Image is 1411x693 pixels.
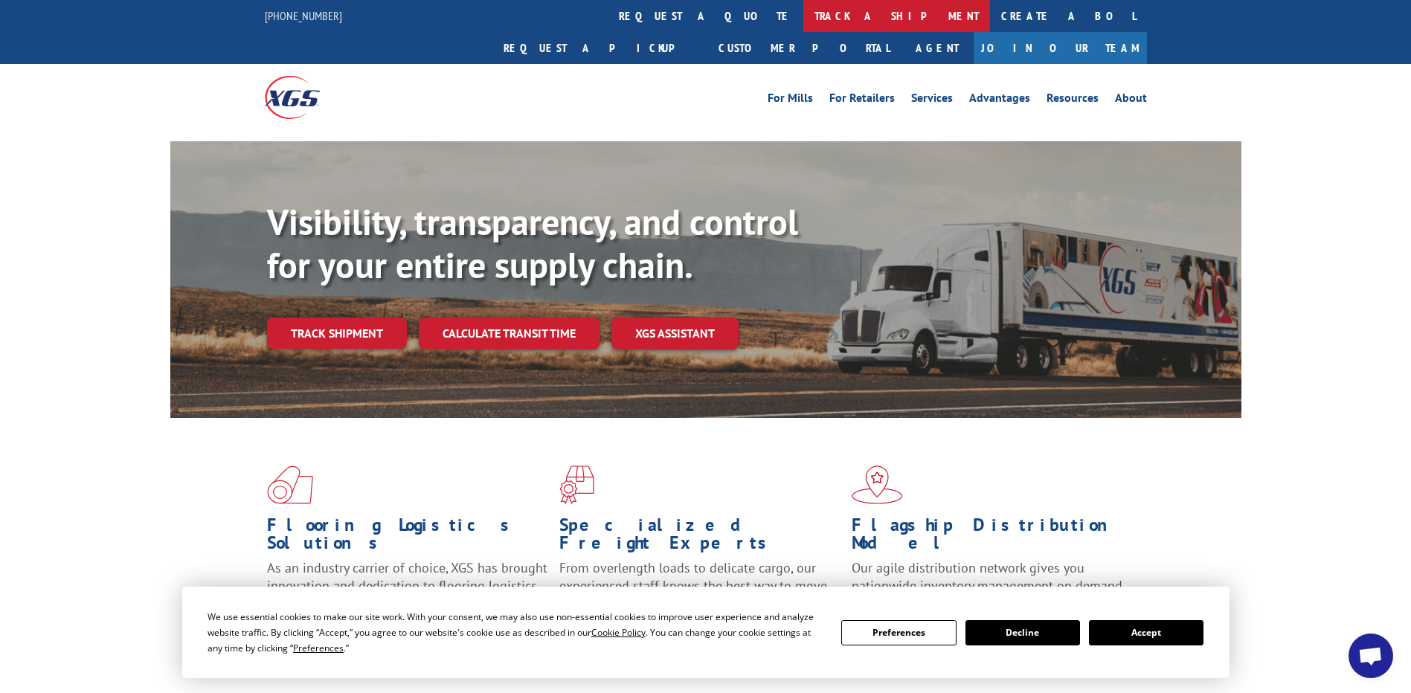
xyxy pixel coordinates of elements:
[267,318,407,349] a: Track shipment
[768,92,813,109] a: For Mills
[969,92,1030,109] a: Advantages
[1047,92,1099,109] a: Resources
[267,559,547,612] span: As an industry carrier of choice, XGS has brought innovation and dedication to flooring logistics...
[974,32,1147,64] a: Join Our Team
[1349,634,1393,678] div: Open chat
[911,92,953,109] a: Services
[591,626,646,639] span: Cookie Policy
[419,318,600,349] a: Calculate transit time
[1089,620,1203,645] button: Accept
[852,559,1125,594] span: Our agile distribution network gives you nationwide inventory management on demand.
[852,516,1133,559] h1: Flagship Distribution Model
[267,199,798,288] b: Visibility, transparency, and control for your entire supply chain.
[293,642,344,654] span: Preferences
[559,516,841,559] h1: Specialized Freight Experts
[901,32,974,64] a: Agent
[492,32,707,64] a: Request a pickup
[965,620,1080,645] button: Decline
[611,318,739,349] a: XGS ASSISTANT
[265,8,342,23] a: [PHONE_NUMBER]
[208,609,823,656] div: We use essential cookies to make our site work. With your consent, we may also use non-essential ...
[707,32,901,64] a: Customer Portal
[852,465,903,504] img: xgs-icon-flagship-distribution-model-red
[1115,92,1147,109] a: About
[829,92,895,109] a: For Retailers
[559,465,594,504] img: xgs-icon-focused-on-flooring-red
[841,620,956,645] button: Preferences
[559,559,841,625] p: From overlength loads to delicate cargo, our experienced staff knows the best way to move your fr...
[267,465,313,504] img: xgs-icon-total-supply-chain-intelligence-red
[267,516,548,559] h1: Flooring Logistics Solutions
[182,587,1230,678] div: Cookie Consent Prompt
